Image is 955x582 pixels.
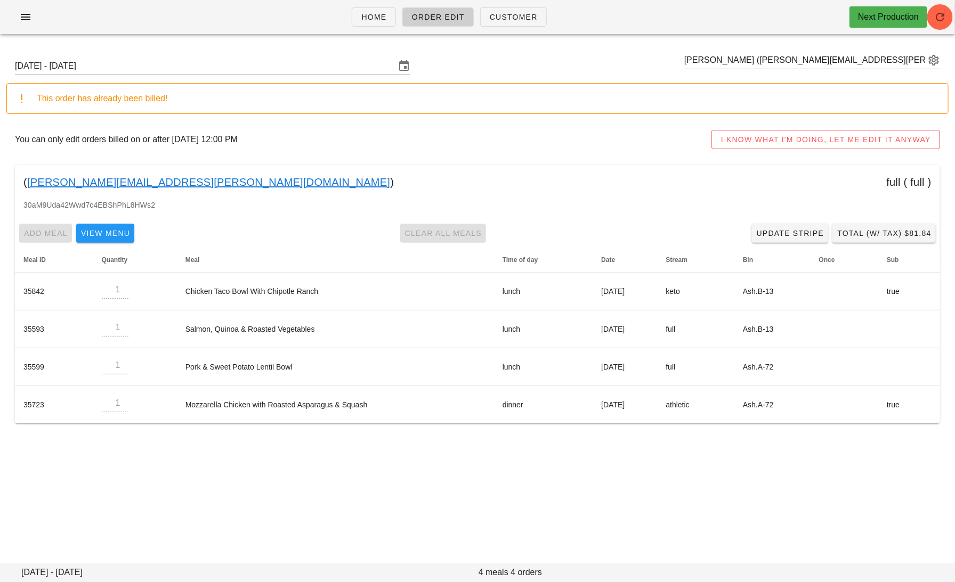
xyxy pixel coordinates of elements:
td: Ash.B-13 [734,273,811,310]
td: Ash.B-13 [734,310,811,348]
input: Search by email or name [684,52,925,69]
span: Once [819,256,835,264]
span: Order Edit [411,13,465,21]
td: full [658,348,734,386]
th: Meal: Not sorted. Activate to sort ascending. [177,247,494,273]
td: athletic [658,386,734,423]
td: Ash.A-72 [734,386,811,423]
td: [DATE] [593,386,657,423]
a: [PERSON_NAME][EMAIL_ADDRESS][PERSON_NAME][DOMAIN_NAME] [27,174,390,191]
td: 35593 [15,310,93,348]
a: Customer [480,7,547,27]
button: Total (w/ Tax) $81.84 [832,224,936,243]
span: Time of day [503,256,538,264]
th: Date: Not sorted. Activate to sort ascending. [593,247,657,273]
span: Date [601,256,615,264]
span: This order has already been billed! [37,94,167,103]
span: Meal [185,256,200,264]
td: lunch [494,348,593,386]
th: Quantity: Not sorted. Activate to sort ascending. [93,247,177,273]
td: [DATE] [593,273,657,310]
div: You can only edit orders billed on or after [DATE] 12:00 PM [6,122,949,157]
th: Sub: Not sorted. Activate to sort ascending. [878,247,940,273]
th: Stream: Not sorted. Activate to sort ascending. [658,247,734,273]
td: 35842 [15,273,93,310]
td: [DATE] [593,310,657,348]
th: Once: Not sorted. Activate to sort ascending. [811,247,878,273]
a: Order Edit [402,7,474,27]
td: keto [658,273,734,310]
span: Customer [489,13,538,21]
td: Salmon, Quinoa & Roasted Vegetables [177,310,494,348]
a: Home [352,7,395,27]
span: View Menu [80,229,130,237]
td: Mozzarella Chicken with Roasted Asparagus & Squash [177,386,494,423]
div: full ( full ) [887,174,932,191]
div: 30aM9Uda42Wwd7c4EBShPhL8HWs2 [15,199,940,219]
td: true [878,273,940,310]
th: Bin: Not sorted. Activate to sort ascending. [734,247,811,273]
td: true [878,386,940,423]
button: View Menu [76,224,134,243]
td: dinner [494,386,593,423]
td: [DATE] [593,348,657,386]
span: Home [361,13,386,21]
a: Update Stripe [752,224,829,243]
span: Update Stripe [756,229,824,237]
td: lunch [494,273,593,310]
td: 35723 [15,386,93,423]
span: Sub [887,256,899,264]
button: appended action [927,54,940,67]
td: full [658,310,734,348]
div: Next Production [858,11,919,23]
td: 35599 [15,348,93,386]
td: Pork & Sweet Potato Lentil Bowl [177,348,494,386]
button: I KNOW WHAT I'M DOING, LET ME EDIT IT ANYWAY [711,130,940,149]
th: Meal ID: Not sorted. Activate to sort ascending. [15,247,93,273]
div: ( ) [15,165,940,199]
td: lunch [494,310,593,348]
span: Total (w/ Tax) $81.84 [837,229,932,237]
span: Stream [666,256,688,264]
td: Chicken Taco Bowl With Chipotle Ranch [177,273,494,310]
span: Meal ID [23,256,46,264]
span: I KNOW WHAT I'M DOING, LET ME EDIT IT ANYWAY [721,135,931,144]
span: Quantity [102,256,128,264]
td: Ash.A-72 [734,348,811,386]
span: Bin [743,256,753,264]
th: Time of day: Not sorted. Activate to sort ascending. [494,247,593,273]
